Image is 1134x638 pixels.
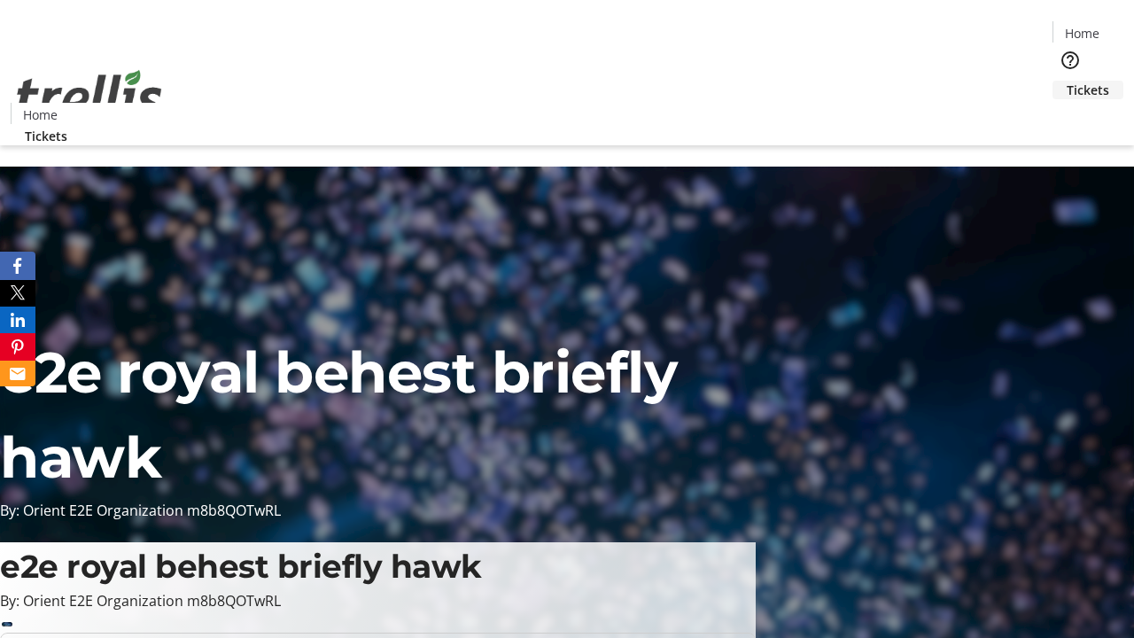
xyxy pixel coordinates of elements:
button: Help [1052,43,1088,78]
a: Home [1053,24,1110,43]
span: Tickets [25,127,67,145]
button: Cart [1052,99,1088,135]
span: Home [1065,24,1099,43]
span: Home [23,105,58,124]
a: Tickets [11,127,82,145]
a: Home [12,105,68,124]
a: Tickets [1052,81,1123,99]
img: Orient E2E Organization m8b8QOTwRL's Logo [11,51,168,139]
span: Tickets [1067,81,1109,99]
